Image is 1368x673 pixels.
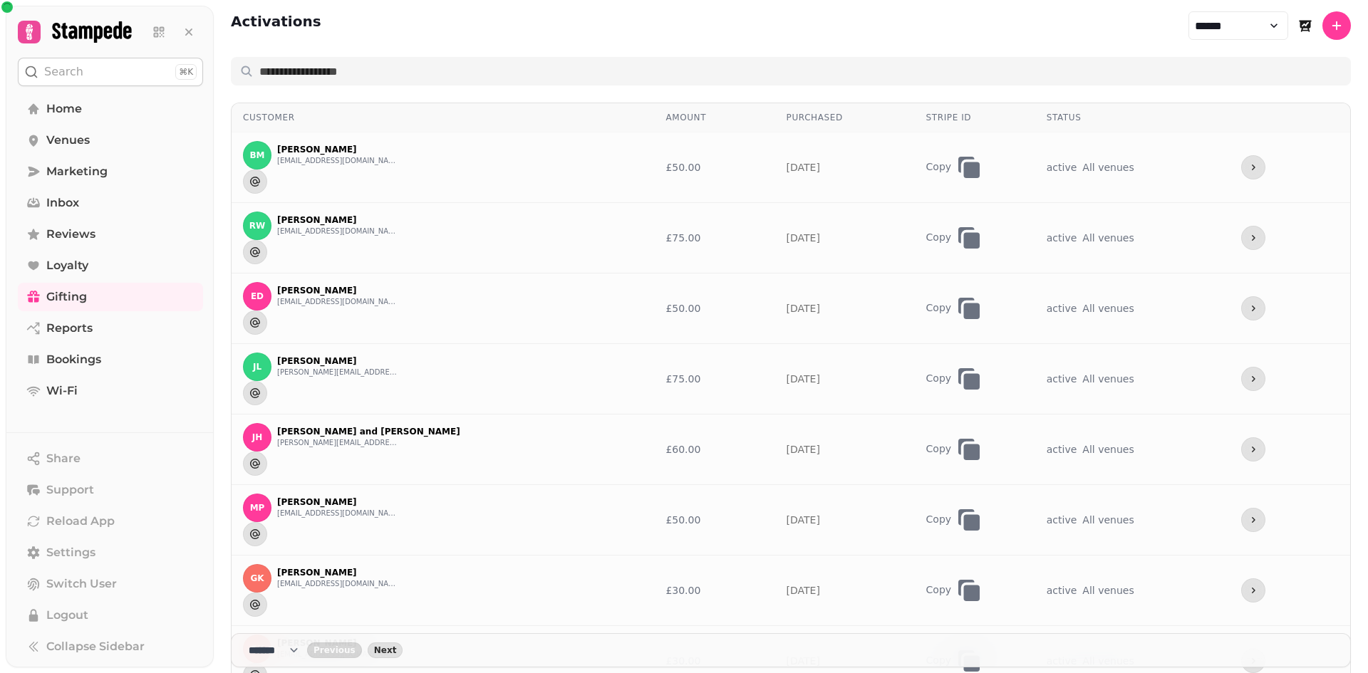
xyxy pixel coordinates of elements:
p: [PERSON_NAME] and [PERSON_NAME] [277,426,460,437]
div: £50.00 [665,513,763,527]
div: Purchased [787,112,903,123]
button: more [1241,155,1265,179]
span: GK [250,573,264,583]
span: All venues [1082,160,1134,174]
h2: Activations [231,11,321,40]
span: Previous [313,646,356,654]
button: Send to [243,240,267,264]
span: RW [249,221,265,231]
button: [EMAIL_ADDRESS][DOMAIN_NAME] [277,296,398,308]
a: [DATE] [787,585,820,596]
button: Switch User [18,570,203,598]
span: Reload App [46,513,115,530]
button: Collapse Sidebar [18,632,203,661]
span: Inbox [46,194,79,212]
span: Collapse Sidebar [46,638,145,655]
div: £50.00 [665,160,763,174]
div: Amount [665,112,763,123]
button: Send to [243,311,267,335]
a: Wi-Fi [18,377,203,405]
button: Copy [926,435,955,464]
button: Send to [243,381,267,405]
p: [PERSON_NAME] [277,144,398,155]
span: Gifting [46,288,87,306]
a: [DATE] [787,373,820,385]
span: Reports [46,320,93,337]
button: Send to [243,169,267,194]
span: active [1047,232,1077,244]
a: Gifting [18,283,203,311]
button: back [307,642,362,658]
button: Send to [243,452,267,476]
div: £50.00 [665,301,763,315]
nav: Pagination [231,633,1351,667]
span: Venues [46,132,90,149]
div: Status [1047,112,1218,123]
button: [PERSON_NAME][EMAIL_ADDRESS][DOMAIN_NAME] [277,367,398,378]
button: Logout [18,601,203,630]
span: Next [374,646,397,654]
span: Home [46,100,82,118]
a: [DATE] [787,162,820,173]
span: All venues [1082,301,1134,315]
a: Bookings [18,345,203,374]
span: Support [46,481,94,499]
a: Reports [18,314,203,343]
p: [PERSON_NAME] [277,285,398,296]
span: active [1047,444,1077,455]
button: Copy [926,153,955,182]
button: more [1241,578,1265,602]
button: more [1241,226,1265,250]
a: Home [18,95,203,123]
button: [EMAIL_ADDRESS][DOMAIN_NAME] [277,155,398,167]
a: [DATE] [787,303,820,314]
span: active [1047,514,1077,526]
span: active [1047,373,1077,385]
a: [DATE] [787,514,820,526]
button: more [1241,367,1265,391]
a: [DATE] [787,232,820,244]
a: Reviews [18,220,203,249]
span: Reviews [46,226,95,243]
div: ⌘K [175,64,197,80]
button: more [1241,296,1265,320]
button: Send to [243,522,267,546]
span: JL [253,362,261,372]
p: [PERSON_NAME] [277,496,398,508]
span: All venues [1082,442,1134,457]
div: £75.00 [665,372,763,386]
button: [EMAIL_ADDRESS][DOMAIN_NAME] [277,508,398,519]
span: All venues [1082,372,1134,386]
span: active [1047,585,1077,596]
span: Share [46,450,81,467]
button: Reload App [18,507,203,536]
a: Inbox [18,189,203,217]
a: Venues [18,126,203,155]
div: £30.00 [665,583,763,598]
button: Copy [926,294,955,323]
a: [DATE] [787,444,820,455]
span: Wi-Fi [46,382,78,400]
a: Loyalty [18,251,203,280]
div: £75.00 [665,231,763,245]
span: All venues [1082,513,1134,527]
div: £60.00 [665,442,763,457]
span: All venues [1082,231,1134,245]
span: active [1047,162,1077,173]
span: Switch User [46,575,117,593]
span: Loyalty [46,257,88,274]
span: JH [252,432,263,442]
button: Copy [926,576,955,605]
button: [EMAIL_ADDRESS][DOMAIN_NAME] [277,578,398,590]
span: active [1047,303,1077,314]
button: Support [18,476,203,504]
a: Settings [18,538,203,567]
p: Search [44,63,83,80]
button: Search⌘K [18,58,203,86]
span: Logout [46,607,88,624]
p: [PERSON_NAME] [277,214,398,226]
div: Stripe ID [926,112,1024,123]
button: Copy [926,365,955,393]
button: [PERSON_NAME][EMAIL_ADDRESS][DOMAIN_NAME] [277,437,398,449]
span: All venues [1082,583,1134,598]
